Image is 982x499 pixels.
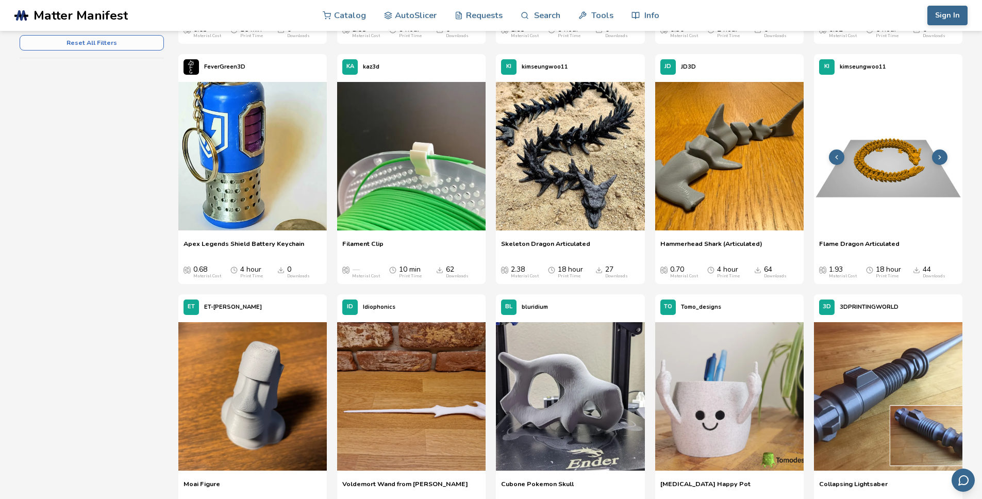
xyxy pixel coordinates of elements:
[717,265,740,279] div: 4 hour
[605,265,628,279] div: 27
[277,265,285,274] span: Downloads
[505,304,512,310] span: BL
[923,274,945,279] div: Downloads
[840,302,898,312] p: 3DPRINTINGWORLD
[204,302,262,312] p: ET-[PERSON_NAME]
[823,304,831,310] span: 3D
[342,240,384,255] a: Filament Clip
[399,265,422,279] div: 10 min
[352,34,380,39] div: Material Cost
[660,265,668,274] span: Average Cost
[496,322,644,471] img: Cubone Pokemon Skull
[20,35,164,51] button: Reset All Filters
[399,274,422,279] div: Print Time
[352,265,359,274] span: —
[399,25,422,39] div: 9 hour
[952,469,975,492] button: Send feedback via email
[548,265,555,274] span: Average Print Time
[496,320,644,475] a: Cubone Pokemon Skull
[814,82,962,230] img: dragon_nice_1_Print_Bed_Preview
[866,265,873,274] span: Average Print Time
[511,25,539,39] div: 1.93
[681,61,696,72] p: JD3D
[193,25,221,39] div: 0.03
[681,302,721,312] p: Tomo_designs
[501,480,574,495] a: Cubone Pokemon Skull
[436,265,443,274] span: Downloads
[446,265,469,279] div: 62
[664,304,672,310] span: TO
[240,265,263,279] div: 4 hour
[184,480,220,495] a: Moai Figure
[829,25,857,39] div: 0.92
[522,302,548,312] p: bluridium
[558,34,580,39] div: Print Time
[707,265,714,274] span: Average Print Time
[923,34,945,39] div: Downloads
[446,274,469,279] div: Downloads
[184,240,304,255] a: Apex Legends Shield Battery Keychain
[876,25,898,39] div: 6 hour
[352,274,380,279] div: Material Cost
[558,265,583,279] div: 18 hour
[501,265,508,274] span: Average Cost
[240,274,263,279] div: Print Time
[764,34,787,39] div: Downloads
[913,265,920,274] span: Downloads
[819,265,826,274] span: Average Cost
[287,34,310,39] div: Downloads
[764,265,787,279] div: 64
[188,304,195,310] span: ET
[840,61,886,72] p: kimseungwoo11
[558,274,580,279] div: Print Time
[522,61,568,72] p: kimseungwoo11
[511,265,539,279] div: 2.38
[389,265,396,274] span: Average Print Time
[819,240,900,255] a: Flame Dragon Articulated
[178,54,251,80] a: FeverGreen3D's profileFeverGreen3D
[346,63,354,70] span: KA
[660,240,762,255] a: Hammerhead Shark (Articulated)
[363,61,379,72] p: kaz3d
[754,265,761,274] span: Downloads
[352,25,380,39] div: 1.58
[660,480,751,495] a: [MEDICAL_DATA] Happy Pot
[824,63,829,70] span: KI
[399,34,422,39] div: Print Time
[923,265,945,279] div: 44
[193,274,221,279] div: Material Cost
[670,34,698,39] div: Material Cost
[605,274,628,279] div: Downloads
[363,302,395,312] p: Idiophonics
[717,25,740,39] div: 2 hour
[819,480,888,495] a: Collapsing Lightsaber
[814,80,962,235] a: dragon_nice_1_Print_Bed_Preview
[240,25,263,39] div: 16 min
[664,63,671,70] span: JD
[876,265,901,279] div: 18 hour
[230,265,238,274] span: Average Print Time
[876,274,898,279] div: Print Time
[501,240,590,255] a: Skeleton Dragon Articulated
[605,25,628,39] div: 0
[193,265,221,279] div: 0.68
[717,274,740,279] div: Print Time
[446,25,469,39] div: 0
[446,34,469,39] div: Downloads
[193,34,221,39] div: Material Cost
[927,6,968,25] button: Sign In
[287,25,310,39] div: 0
[184,265,191,274] span: Average Cost
[204,61,245,72] p: FeverGreen3D
[717,34,740,39] div: Print Time
[287,265,310,279] div: 0
[670,274,698,279] div: Material Cost
[184,59,199,75] img: FeverGreen3D's profile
